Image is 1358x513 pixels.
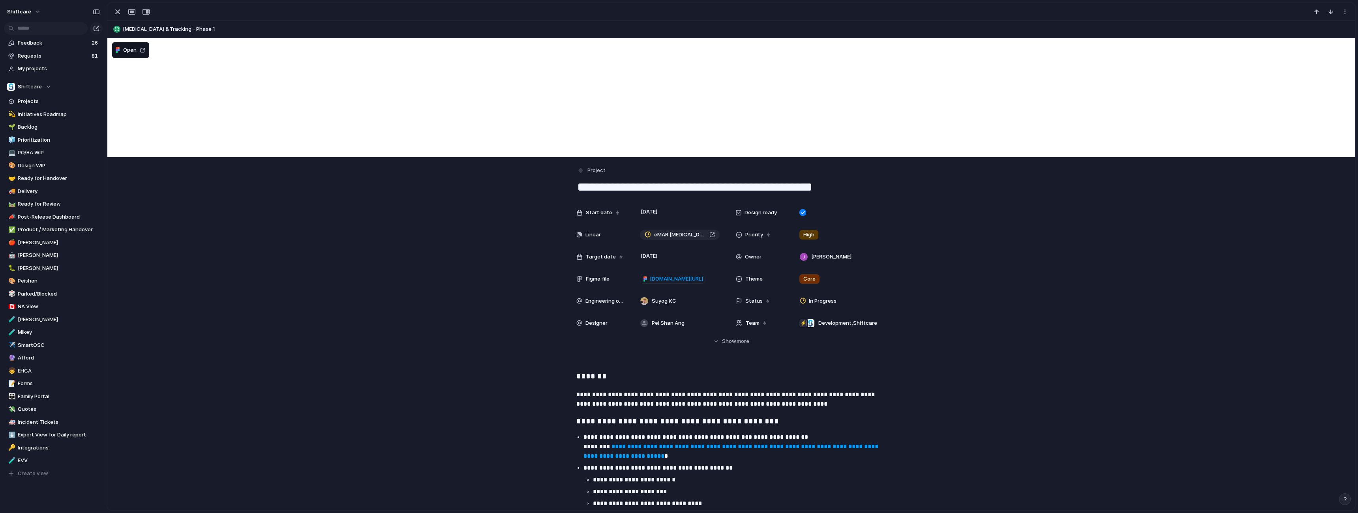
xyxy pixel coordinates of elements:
[4,288,103,300] a: 🎲Parked/Blocked
[4,455,103,466] div: 🧪EVV
[111,23,1351,36] button: [MEDICAL_DATA] & Tracking - Phase 1
[8,302,14,311] div: 🇨🇦
[18,97,100,105] span: Projects
[4,121,103,133] a: 🌱Backlog
[112,42,149,58] button: Open
[18,65,100,73] span: My projects
[18,290,100,298] span: Parked/Blocked
[4,172,103,184] a: 🤝Ready for Handover
[7,123,15,131] button: 🌱
[4,147,103,159] a: 💻PO/BA WIP
[18,380,100,388] span: Forms
[8,289,14,298] div: 🎲
[7,290,15,298] button: 🎲
[4,37,103,49] a: Feedback26
[8,238,14,247] div: 🍎
[7,405,15,413] button: 💸
[18,226,100,234] span: Product / Marketing Handover
[586,253,616,261] span: Target date
[8,341,14,350] div: ✈️
[640,274,705,284] a: [DOMAIN_NAME][URL]
[18,405,100,413] span: Quotes
[18,431,100,439] span: Export View for Daily report
[18,39,89,47] span: Feedback
[4,134,103,146] a: 🧊Prioritization
[586,209,612,217] span: Start date
[4,352,103,364] div: 🔮Afford
[4,109,103,120] a: 💫Initiatives Roadmap
[745,209,777,217] span: Design ready
[7,110,15,118] button: 💫
[7,264,15,272] button: 🐛
[7,187,15,195] button: 🚚
[4,442,103,454] a: 🔑Integrations
[639,207,660,217] span: [DATE]
[7,354,15,362] button: 🔮
[4,6,45,18] button: shiftcare
[8,225,14,234] div: ✅
[18,444,100,452] span: Integrations
[4,211,103,223] a: 📣Post-Release Dashboard
[7,174,15,182] button: 🤝
[650,275,703,283] span: [DOMAIN_NAME][URL]
[7,444,15,452] button: 🔑
[8,277,14,286] div: 🎨
[4,224,103,236] a: ✅Product / Marketing Handover
[18,52,89,60] span: Requests
[7,457,15,464] button: 🧪
[7,316,15,324] button: 🧪
[18,200,100,208] span: Ready for Review
[8,405,14,414] div: 💸
[811,253,852,261] span: [PERSON_NAME]
[818,319,877,327] span: Development , Shiftcare
[18,149,100,157] span: PO/BA WIP
[4,378,103,389] a: 📝Forms
[4,339,103,351] a: ✈️SmartOSC
[7,418,15,426] button: 🚑
[745,231,763,239] span: Priority
[585,319,608,327] span: Designer
[7,251,15,259] button: 🤖
[7,380,15,388] button: 📝
[18,341,100,349] span: SmartOSC
[7,277,15,285] button: 🎨
[4,160,103,172] a: 🎨Design WIP
[7,328,15,336] button: 🧪
[8,443,14,452] div: 🔑
[92,52,99,60] span: 81
[18,251,100,259] span: [PERSON_NAME]
[4,429,103,441] a: ⬇️Export View for Daily report
[18,187,100,195] span: Delivery
[8,354,14,363] div: 🔮
[18,264,100,272] span: [PERSON_NAME]
[8,379,14,388] div: 📝
[18,277,100,285] span: Peishan
[4,326,103,338] a: 🧪Mikey
[4,416,103,428] div: 🚑Incident Tickets
[8,456,14,465] div: 🧪
[585,297,627,305] span: Engineering owner
[8,431,14,440] div: ⬇️
[7,303,15,311] button: 🇨🇦
[652,297,676,305] span: Suyog KC
[4,301,103,313] a: 🇨🇦NA View
[745,297,763,305] span: Status
[4,314,103,326] div: 🧪[PERSON_NAME]
[18,328,100,336] span: Mikey
[7,341,15,349] button: ✈️
[585,231,601,239] span: Linear
[7,393,15,401] button: 👪
[639,251,660,261] span: [DATE]
[586,275,610,283] span: Figma file
[8,161,14,170] div: 🎨
[745,275,763,283] span: Theme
